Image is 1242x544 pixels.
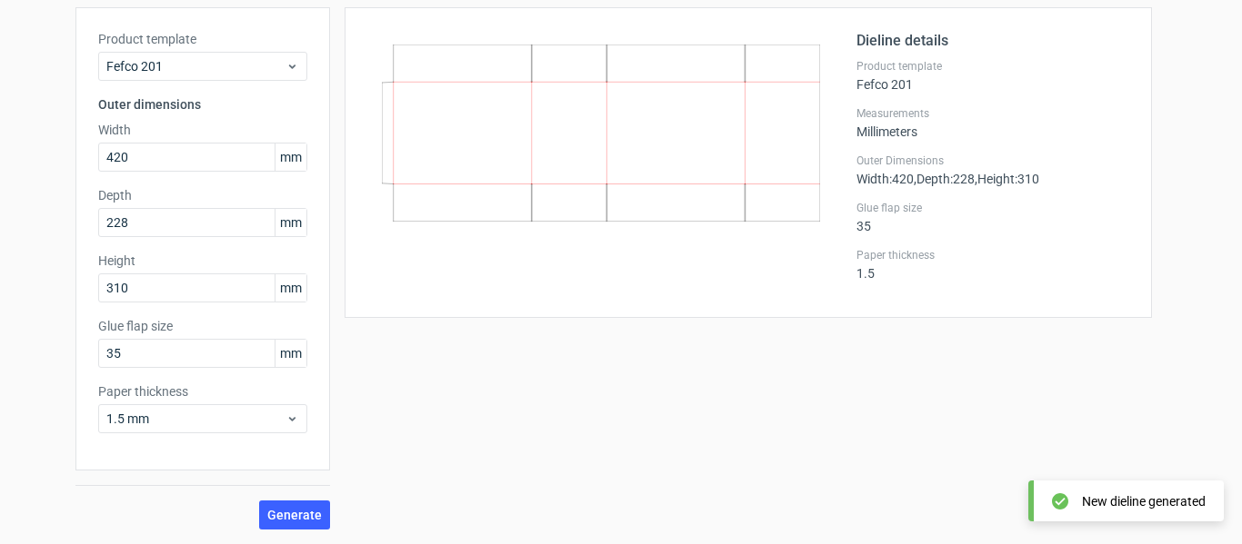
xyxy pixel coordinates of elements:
[856,59,1129,92] div: Fefco 201
[106,410,285,428] span: 1.5 mm
[856,248,1129,262] label: Paper thickness
[98,186,307,204] label: Depth
[275,340,306,367] span: mm
[267,509,322,521] span: Generate
[856,201,1129,215] label: Glue flap size
[106,57,285,75] span: Fefco 201
[975,172,1039,186] span: , Height : 310
[259,500,330,529] button: Generate
[98,317,307,335] label: Glue flap size
[98,95,307,114] h3: Outer dimensions
[275,143,306,171] span: mm
[856,106,1129,139] div: Millimeters
[856,106,1129,121] label: Measurements
[275,274,306,302] span: mm
[856,30,1129,52] h2: Dieline details
[98,252,307,270] label: Height
[98,30,307,48] label: Product template
[856,59,1129,74] label: Product template
[914,172,975,186] span: , Depth : 228
[856,248,1129,281] div: 1.5
[98,382,307,401] label: Paper thickness
[856,153,1129,168] label: Outer Dimensions
[856,172,914,186] span: Width : 420
[856,201,1129,233] div: 35
[98,121,307,139] label: Width
[275,209,306,236] span: mm
[1082,492,1206,510] div: New dieline generated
